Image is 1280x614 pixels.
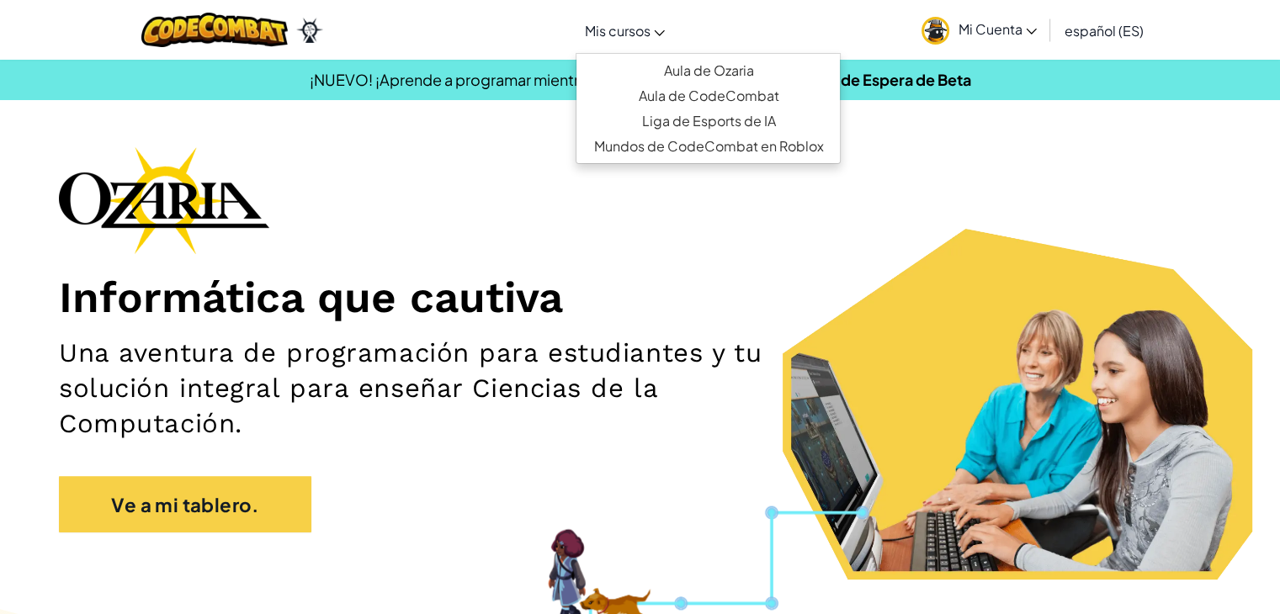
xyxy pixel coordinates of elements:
font: Una aventura de programación para estudiantes y tu solución integral para enseñar Ciencias de la ... [59,337,762,440]
font: Mi Cuenta [958,20,1022,38]
font: Informática que cautiva [59,272,563,322]
font: ¡NUEVO! ¡Aprende a programar mientras juegas en Roblox! [310,70,722,89]
a: Liga de Esports de IA [576,109,840,134]
font: Ve a mi tablero. [111,493,258,516]
a: Ve a mi tablero. [59,476,311,532]
a: Mis cursos [576,8,673,53]
img: Ozaria [296,18,323,43]
a: Mi Cuenta [913,3,1045,56]
a: Aula de CodeCombat [576,83,840,109]
a: español (ES) [1055,8,1151,53]
img: Logotipo de CodeCombat [141,13,289,47]
img: Logotipo de la marca Ozaria [59,146,269,254]
a: Mundos de CodeCombat en Roblox [576,134,840,159]
a: Únete a la Lista de Espera de Beta [730,70,971,89]
img: avatar [921,17,949,45]
font: español (ES) [1064,22,1143,40]
a: Aula de Ozaria [576,58,840,83]
font: Mis cursos [584,22,650,40]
